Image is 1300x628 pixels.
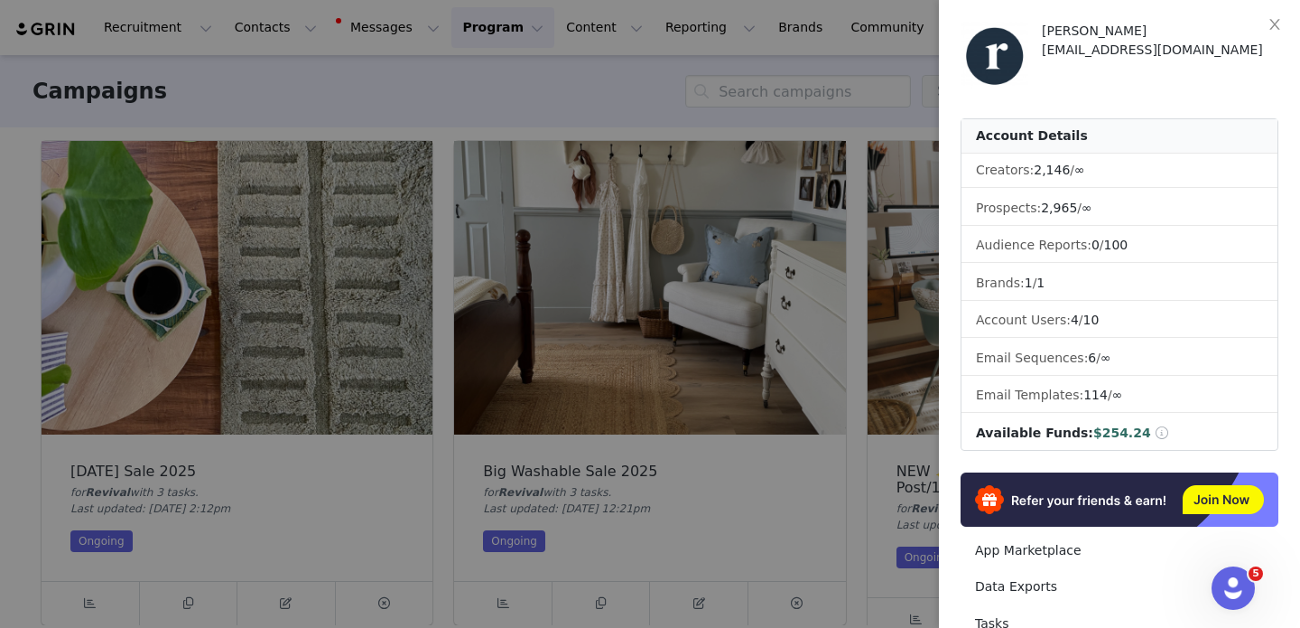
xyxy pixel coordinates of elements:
[961,229,1277,263] li: Audience Reports: /
[1036,276,1045,290] span: 1
[1071,313,1079,327] span: 4
[1104,238,1128,252] span: 100
[1100,351,1111,365] span: ∞
[961,267,1277,301] li: Brands:
[1091,238,1100,252] span: 0
[1112,388,1123,402] span: ∞
[1088,351,1110,365] span: /
[1082,201,1092,215] span: ∞
[1088,351,1096,365] span: 6
[961,154,1277,188] li: Creators:
[961,379,1277,413] li: Email Templates:
[1083,388,1108,402] span: 114
[1083,388,1122,402] span: /
[1071,313,1099,327] span: /
[1249,567,1263,581] span: 5
[1034,163,1070,177] span: 2,146
[1267,17,1282,32] i: icon: close
[961,534,1278,567] a: App Marketplace
[961,119,1277,154] div: Account Details
[1025,276,1045,290] span: /
[1025,276,1033,290] span: 1
[1041,201,1077,215] span: 2,965
[961,342,1277,376] li: Email Sequences:
[976,426,1093,440] span: Available Funds:
[1034,163,1084,177] span: /
[1212,567,1255,610] iframe: Intercom live chat
[961,304,1277,338] li: Account Users:
[1042,22,1278,41] div: [PERSON_NAME]
[961,192,1277,226] li: Prospects:
[961,22,1028,89] img: 1f45c7a0-75d0-4cb6-a033-eed358b362f0.jpg
[1042,41,1278,60] div: [EMAIL_ADDRESS][DOMAIN_NAME]
[1093,426,1151,440] span: $254.24
[1041,201,1091,215] span: /
[1074,163,1085,177] span: ∞
[1083,313,1100,327] span: 10
[961,473,1278,527] img: Refer & Earn
[961,570,1278,604] a: Data Exports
